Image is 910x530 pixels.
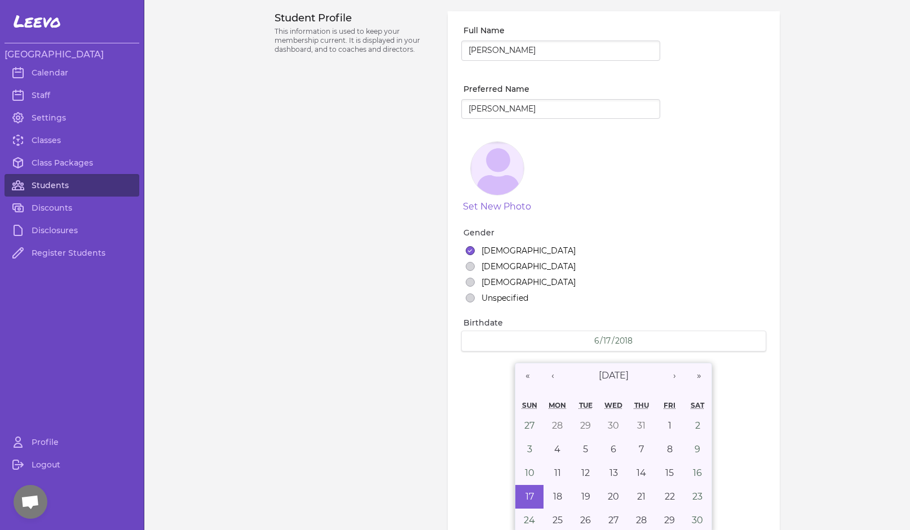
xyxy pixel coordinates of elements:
[684,461,712,485] button: June 16, 2018
[615,336,634,346] input: YYYY
[594,336,600,346] input: MM
[5,431,139,453] a: Profile
[639,444,644,455] abbr: June 7, 2018
[662,363,687,388] button: ›
[608,491,619,502] abbr: June 20, 2018
[581,491,590,502] abbr: June 19, 2018
[554,444,560,455] abbr: June 4, 2018
[572,414,600,438] button: May 29, 2018
[554,467,561,478] abbr: June 11, 2018
[5,152,139,174] a: Class Packages
[665,491,675,502] abbr: June 22, 2018
[463,317,766,328] label: Birthdate
[684,414,712,438] button: June 2, 2018
[656,485,684,509] button: June 22, 2018
[599,370,629,381] span: [DATE]
[553,491,562,502] abbr: June 18, 2018
[481,277,576,288] label: [DEMOGRAPHIC_DATA]
[612,335,615,346] span: /
[636,515,647,525] abbr: June 28, 2018
[695,444,700,455] abbr: June 9, 2018
[608,420,619,431] abbr: May 30, 2018
[14,11,61,32] span: Leevo
[5,106,139,129] a: Settings
[628,461,656,485] button: June 14, 2018
[572,438,600,461] button: June 5, 2018
[668,420,672,431] abbr: June 1, 2018
[14,485,47,519] div: Open chat
[515,363,540,388] button: «
[664,401,675,409] abbr: Friday
[667,444,673,455] abbr: June 8, 2018
[628,414,656,438] button: May 31, 2018
[544,461,572,485] button: June 11, 2018
[599,461,628,485] button: June 13, 2018
[565,363,662,388] button: [DATE]
[515,461,544,485] button: June 10, 2018
[275,27,434,54] p: This information is used to keep your membership current. It is displayed in your dashboard, and ...
[525,491,534,502] abbr: June 17, 2018
[611,444,616,455] abbr: June 6, 2018
[5,61,139,84] a: Calendar
[5,48,139,61] h3: [GEOGRAPHIC_DATA]
[684,438,712,461] button: June 9, 2018
[5,453,139,476] a: Logout
[665,467,674,478] abbr: June 15, 2018
[5,129,139,152] a: Classes
[579,401,593,409] abbr: Tuesday
[581,467,590,478] abbr: June 12, 2018
[515,438,544,461] button: June 3, 2018
[637,491,646,502] abbr: June 21, 2018
[525,467,534,478] abbr: June 10, 2018
[603,336,612,346] input: DD
[656,438,684,461] button: June 8, 2018
[692,515,703,525] abbr: June 30, 2018
[5,219,139,242] a: Disclosures
[583,444,588,455] abbr: June 5, 2018
[463,83,660,95] label: Preferred Name
[461,41,660,61] input: Richard Button
[656,461,684,485] button: June 15, 2018
[540,363,565,388] button: ‹
[693,467,702,478] abbr: June 16, 2018
[599,485,628,509] button: June 20, 2018
[580,420,591,431] abbr: May 29, 2018
[275,11,434,25] h3: Student Profile
[5,197,139,219] a: Discounts
[572,485,600,509] button: June 19, 2018
[628,438,656,461] button: June 7, 2018
[664,515,675,525] abbr: June 29, 2018
[628,485,656,509] button: June 21, 2018
[481,292,528,304] label: Unspecified
[608,515,619,525] abbr: June 27, 2018
[524,420,534,431] abbr: May 27, 2018
[637,420,646,431] abbr: May 31, 2018
[522,401,537,409] abbr: Sunday
[463,200,531,213] button: Set New Photo
[481,261,576,272] label: [DEMOGRAPHIC_DATA]
[461,99,660,119] input: Richard
[515,485,544,509] button: June 17, 2018
[609,467,618,478] abbr: June 13, 2018
[544,414,572,438] button: May 28, 2018
[5,174,139,197] a: Students
[5,242,139,264] a: Register Students
[463,25,660,36] label: Full Name
[692,491,703,502] abbr: June 23, 2018
[695,420,700,431] abbr: June 2, 2018
[684,485,712,509] button: June 23, 2018
[572,461,600,485] button: June 12, 2018
[463,227,766,238] label: Gender
[604,401,622,409] abbr: Wednesday
[580,515,591,525] abbr: June 26, 2018
[481,245,576,256] label: [DEMOGRAPHIC_DATA]
[544,438,572,461] button: June 4, 2018
[549,401,566,409] abbr: Monday
[599,438,628,461] button: June 6, 2018
[600,335,603,346] span: /
[515,414,544,438] button: May 27, 2018
[552,420,563,431] abbr: May 28, 2018
[524,515,535,525] abbr: June 24, 2018
[687,363,712,388] button: »
[691,401,704,409] abbr: Saturday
